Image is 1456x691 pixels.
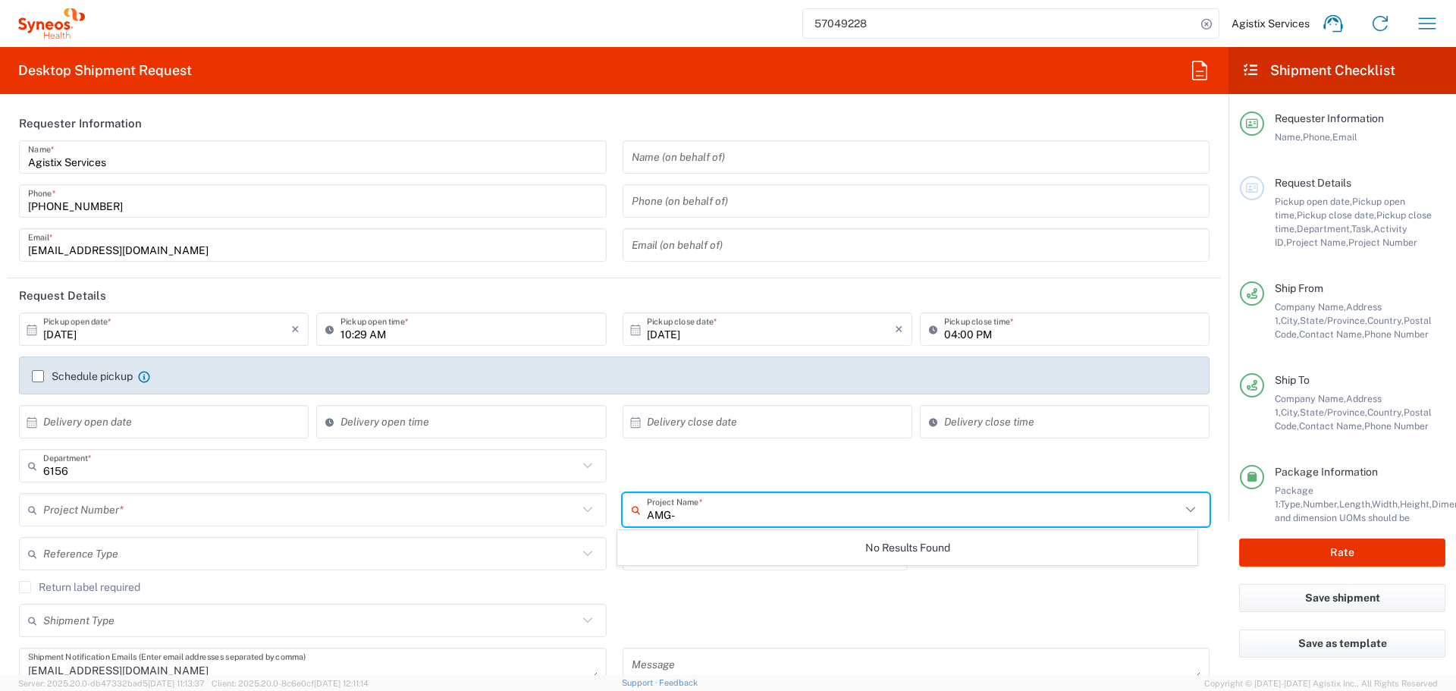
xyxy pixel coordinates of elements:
[1275,177,1351,189] span: Request Details
[659,678,698,687] a: Feedback
[18,61,192,80] h2: Desktop Shipment Request
[18,679,205,688] span: Server: 2025.20.0-db47332bad5
[1232,17,1310,30] span: Agistix Services
[32,370,133,382] label: Schedule pickup
[895,317,903,341] i: ×
[1286,237,1348,248] span: Project Name,
[1281,315,1300,326] span: City,
[1339,498,1372,510] span: Length,
[1275,301,1346,313] span: Company Name,
[1297,209,1376,221] span: Pickup close date,
[622,678,660,687] a: Support
[19,581,140,593] label: Return label required
[1348,237,1417,248] span: Project Number
[1239,539,1445,567] button: Rate
[1275,485,1313,510] span: Package 1:
[212,679,369,688] span: Client: 2025.20.0-8c6e0cf
[1297,223,1351,234] span: Department,
[1280,498,1303,510] span: Type,
[1372,498,1400,510] span: Width,
[1242,61,1395,80] h2: Shipment Checklist
[1364,420,1429,432] span: Phone Number
[1275,466,1378,478] span: Package Information
[1351,223,1373,234] span: Task,
[1367,315,1404,326] span: Country,
[1275,282,1323,294] span: Ship From
[1299,420,1364,432] span: Contact Name,
[1367,407,1404,418] span: Country,
[1332,131,1357,143] span: Email
[1239,584,1445,612] button: Save shipment
[148,679,205,688] span: [DATE] 11:13:37
[314,679,369,688] span: [DATE] 12:11:14
[1239,630,1445,658] button: Save as template
[19,116,142,131] h2: Requester Information
[19,288,106,303] h2: Request Details
[291,317,300,341] i: ×
[1281,407,1300,418] span: City,
[1275,374,1310,386] span: Ship To
[1300,407,1367,418] span: State/Province,
[1275,196,1352,207] span: Pickup open date,
[1400,498,1432,510] span: Height,
[1364,328,1429,340] span: Phone Number
[1299,328,1364,340] span: Contact Name,
[617,530,1197,565] div: No Results Found
[1275,393,1346,404] span: Company Name,
[803,9,1196,38] input: Shipment, tracking or reference number
[1275,112,1384,124] span: Requester Information
[1303,131,1332,143] span: Phone,
[1303,498,1339,510] span: Number,
[1275,131,1303,143] span: Name,
[1300,315,1367,326] span: State/Province,
[1204,677,1438,690] span: Copyright © [DATE]-[DATE] Agistix Inc., All Rights Reserved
